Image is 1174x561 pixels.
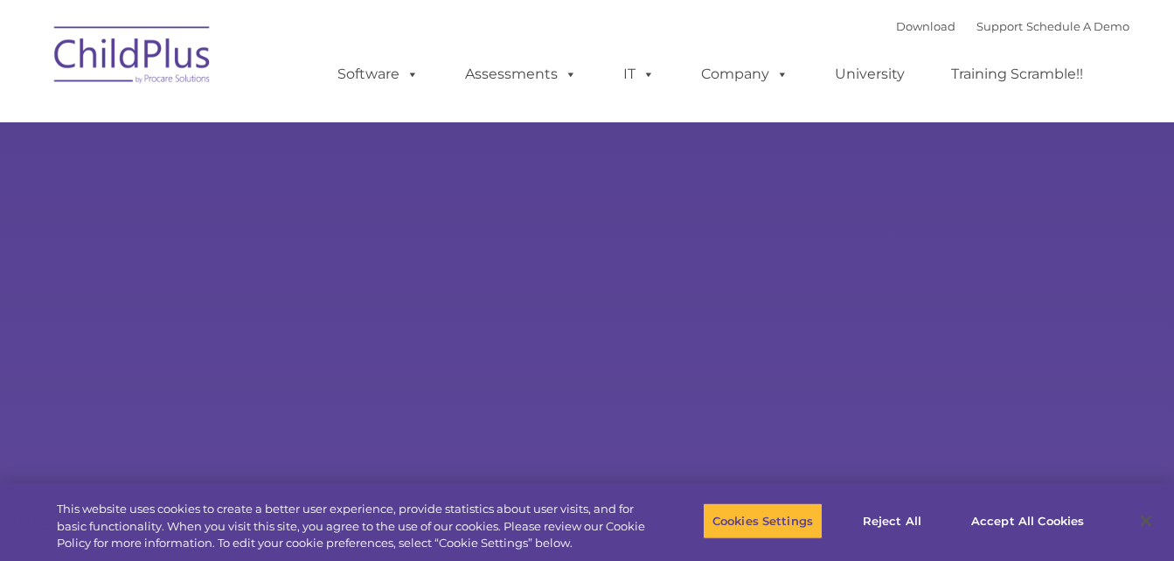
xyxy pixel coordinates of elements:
a: Support [976,19,1023,33]
a: Download [896,19,955,33]
a: Company [684,57,806,92]
a: Schedule A Demo [1026,19,1129,33]
a: Assessments [448,57,594,92]
div: This website uses cookies to create a better user experience, provide statistics about user visit... [57,501,646,552]
button: Reject All [837,502,947,539]
a: IT [606,57,672,92]
img: ChildPlus by Procare Solutions [45,14,220,101]
a: Software [320,57,436,92]
button: Close [1127,502,1165,540]
font: | [896,19,1129,33]
button: Cookies Settings [703,502,823,539]
a: University [817,57,922,92]
button: Accept All Cookies [962,502,1094,539]
a: Training Scramble!! [934,57,1101,92]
